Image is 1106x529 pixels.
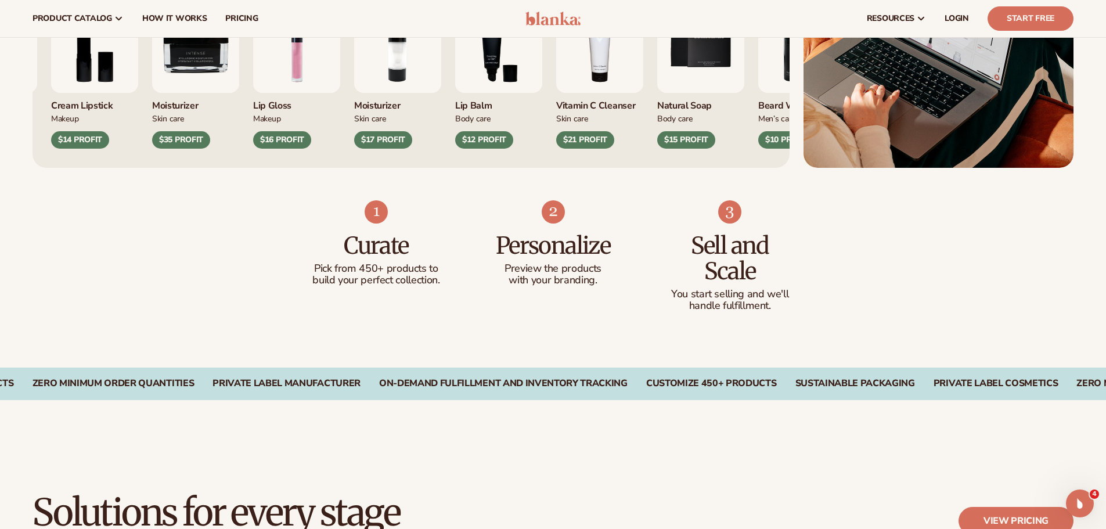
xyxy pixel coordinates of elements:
div: Makeup [51,112,138,124]
div: 4 / 9 [556,6,643,149]
p: You start selling and we'll [665,289,795,300]
h3: Sell and Scale [665,233,795,284]
div: SUSTAINABLE PACKAGING [795,378,915,389]
iframe: Intercom live chat [1066,490,1094,517]
div: $10 PROFIT [758,131,816,149]
div: Vitamin C Cleanser [556,93,643,112]
div: 5 / 9 [657,6,744,149]
div: Lip Balm [455,93,542,112]
img: Moisturizing lotion. [354,6,441,93]
div: 3 / 9 [455,6,542,149]
div: Skin Care [354,112,441,124]
img: logo [525,12,581,26]
span: LOGIN [945,14,969,23]
div: 8 / 9 [51,6,138,149]
img: Vitamin c cleanser. [556,6,643,93]
div: $14 PROFIT [51,131,109,149]
div: $35 PROFIT [152,131,210,149]
img: Shopify Image 8 [542,200,565,224]
div: 1 / 9 [253,6,340,149]
div: Moisturizer [354,93,441,112]
img: Moisturizer. [152,6,239,93]
span: product catalog [33,14,112,23]
div: $12 PROFIT [455,131,513,149]
h3: Curate [311,233,442,258]
img: Shopify Image 7 [365,200,388,224]
div: $21 PROFIT [556,131,614,149]
div: Skin Care [556,112,643,124]
img: Luxury cream lipstick. [51,6,138,93]
div: Beard Wash [758,93,845,112]
div: PRIVATE LABEL MANUFACTURER [212,378,361,389]
p: handle fulfillment. [665,300,795,312]
div: Lip Gloss [253,93,340,112]
div: $17 PROFIT [354,131,412,149]
div: Natural Soap [657,93,744,112]
div: 9 / 9 [152,6,239,149]
div: Body Care [657,112,744,124]
div: Men’s Care [758,112,845,124]
h3: Personalize [488,233,618,258]
img: Smoothing lip balm. [455,6,542,93]
img: Foaming beard wash. [758,6,845,93]
div: On-Demand Fulfillment and Inventory Tracking [379,378,628,389]
a: Start Free [988,6,1073,31]
p: Preview the products [488,263,618,275]
div: $16 PROFIT [253,131,311,149]
div: Skin Care [152,112,239,124]
div: CUSTOMIZE 450+ PRODUCTS [646,378,777,389]
div: $15 PROFIT [657,131,715,149]
div: 6 / 9 [758,6,845,149]
img: Nature bar of soap. [657,6,744,93]
span: pricing [225,14,258,23]
div: Cream Lipstick [51,93,138,112]
div: Moisturizer [152,93,239,112]
div: PRIVATE LABEL COSMETICS [934,378,1058,389]
div: Makeup [253,112,340,124]
p: with your branding. [488,275,618,286]
img: Pink lip gloss. [253,6,340,93]
span: How It Works [142,14,207,23]
div: Zero Minimum Order Quantities [33,378,194,389]
img: Shopify Image 9 [718,200,741,224]
div: Body Care [455,112,542,124]
span: resources [867,14,914,23]
div: 2 / 9 [354,6,441,149]
p: Pick from 450+ products to build your perfect collection. [311,263,442,286]
span: 4 [1090,490,1099,499]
